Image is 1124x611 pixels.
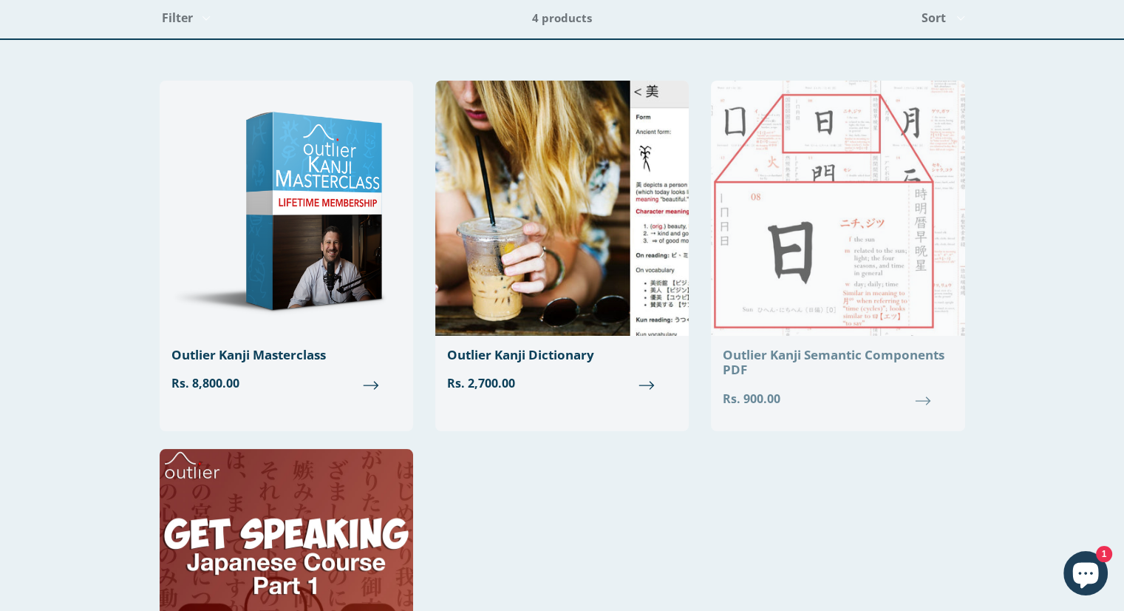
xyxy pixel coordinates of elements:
img: Outlier Kanji Semantic Components PDF Outlier Linguistics [711,81,964,336]
a: Outlier Kanji Semantic Components PDF Rs. 900.00 [711,81,964,419]
div: Outlier Kanji Masterclass [171,348,401,362]
span: Rs. 900.00 [723,390,953,408]
div: Outlier Kanji Dictionary [447,348,677,362]
a: Outlier Kanji Dictionary Rs. 2,700.00 [435,81,689,404]
inbox-online-store-chat: Shopify online store chat [1059,551,1112,599]
div: Outlier Kanji Semantic Components PDF [723,348,953,378]
img: Outlier Kanji Masterclass [160,81,413,336]
span: 4 products [532,10,592,25]
a: Outlier Kanji Masterclass Rs. 8,800.00 [160,81,413,404]
span: Rs. 2,700.00 [447,374,677,392]
span: Rs. 8,800.00 [171,374,401,392]
img: Outlier Kanji Dictionary: Essentials Edition Outlier Linguistics [435,81,689,336]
